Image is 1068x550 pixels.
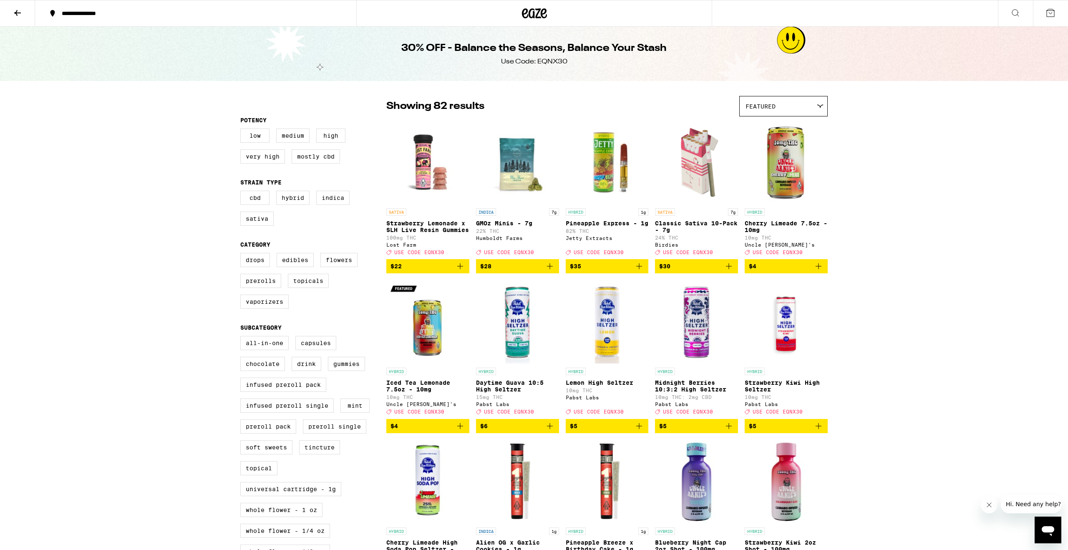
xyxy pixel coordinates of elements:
img: Lost Farm - Strawberry Lemonade x SLH Live Resin Gummies [386,121,469,204]
p: INDICA [476,527,496,535]
span: $35 [570,263,581,270]
div: Birdies [655,242,738,247]
p: 7g [549,208,559,216]
label: Mint [340,399,370,413]
label: Indica [316,191,350,205]
p: HYBRID [476,368,496,375]
span: USE CODE EQNX30 [394,409,444,415]
a: Open page for Pineapple Express - 1g from Jetty Extracts [566,121,649,259]
p: SATIVA [386,208,406,216]
a: Open page for Cherry Limeade 7.5oz - 10mg from Uncle Arnie's [745,121,828,259]
p: HYBRID [566,208,586,216]
p: Lemon High Seltzer [566,379,649,386]
p: Iced Tea Lemonade 7.5oz - 10mg [386,379,469,393]
p: INDICA [476,208,496,216]
label: Topical [240,461,277,475]
p: 10mg THC [566,388,649,393]
img: Uncle Arnie's - Strawberry Kiwi 2oz Shot - 100mg [745,440,828,523]
p: Daytime Guava 10:5 High Seltzer [476,379,559,393]
iframe: Close message [981,497,997,513]
label: Chocolate [240,357,285,371]
p: 10mg THC: 2mg CBD [655,394,738,400]
p: HYBRID [386,368,406,375]
img: Uncle Arnie's - Cherry Limeade 7.5oz - 10mg [745,121,828,204]
span: $5 [659,423,667,429]
img: Pabst Labs - Midnight Berries 10:3:2 High Seltzer [655,280,738,363]
div: Lost Farm [386,242,469,247]
label: Capsules [295,336,336,350]
img: Uncle Arnie's - Blueberry Night Cap 2oz Shot - 100mg [655,440,738,523]
span: $5 [570,423,577,429]
span: USE CODE EQNX30 [753,409,803,415]
p: HYBRID [566,527,586,535]
iframe: Message from company [1001,495,1061,513]
img: Pabst Labs - Lemon High Seltzer [566,280,649,363]
label: High [316,129,345,143]
a: Open page for Midnight Berries 10:3:2 High Seltzer from Pabst Labs [655,280,738,419]
label: Topicals [288,274,329,288]
label: Hybrid [276,191,310,205]
p: HYBRID [745,368,765,375]
p: HYBRID [655,368,675,375]
label: Very High [240,149,285,164]
span: $4 [390,423,398,429]
span: USE CODE EQNX30 [484,409,534,415]
p: 1g [549,527,559,535]
label: Drops [240,253,270,267]
legend: Strain Type [240,179,282,186]
label: Tincture [299,440,340,454]
label: Flowers [320,253,358,267]
span: $28 [480,263,491,270]
div: Pabst Labs [476,401,559,407]
p: 22% THC [476,228,559,234]
button: Add to bag [386,259,469,273]
legend: Subcategory [240,324,282,331]
label: Soft Sweets [240,440,292,454]
span: USE CODE EQNX30 [574,250,624,255]
p: Cherry Limeade 7.5oz - 10mg [745,220,828,233]
div: Pabst Labs [655,401,738,407]
img: Pabst Labs - Cherry Limeade High Soda Pop Seltzer - 25mg [386,440,469,523]
span: USE CODE EQNX30 [484,250,534,255]
legend: Potency [240,117,267,124]
button: Add to bag [476,419,559,433]
label: Preroll Pack [240,419,296,434]
p: HYBRID [655,527,675,535]
div: Uncle [PERSON_NAME]'s [386,401,469,407]
p: 10mg THC [745,394,828,400]
span: Featured [746,103,776,110]
label: Sativa [240,212,274,226]
span: $30 [659,263,670,270]
div: Use Code: EQNX30 [501,57,567,66]
h1: 30% OFF - Balance the Seasons, Balance Your Stash [401,41,667,56]
span: USE CODE EQNX30 [663,409,713,415]
a: Open page for Strawberry Lemonade x SLH Live Resin Gummies from Lost Farm [386,121,469,259]
label: All-In-One [240,336,289,350]
a: Open page for Strawberry Kiwi High Seltzer from Pabst Labs [745,280,828,419]
img: Jetty Extracts - Pineapple Express - 1g [566,121,649,204]
button: Add to bag [566,259,649,273]
div: Humboldt Farms [476,235,559,241]
div: Pabst Labs [566,395,649,400]
label: Mostly CBD [292,149,340,164]
p: 82% THC [566,228,649,234]
div: Uncle [PERSON_NAME]'s [745,242,828,247]
img: Fleetwood - Alien OG x Garlic Cookies - 1g [476,440,559,523]
button: Add to bag [476,259,559,273]
p: Midnight Berries 10:3:2 High Seltzer [655,379,738,393]
a: Open page for GMOz Minis - 7g from Humboldt Farms [476,121,559,259]
p: HYBRID [566,368,586,375]
p: 100mg THC [386,235,469,240]
a: Open page for Lemon High Seltzer from Pabst Labs [566,280,649,419]
button: Add to bag [566,419,649,433]
p: 10mg THC [386,394,469,400]
button: Add to bag [745,419,828,433]
div: Jetty Extracts [566,235,649,241]
label: Infused Preroll Pack [240,378,326,392]
p: 1g [638,208,648,216]
span: $6 [480,423,488,429]
img: Uncle Arnie's - Iced Tea Lemonade 7.5oz - 10mg [386,280,469,363]
label: Universal Cartridge - 1g [240,482,341,496]
label: Edibles [277,253,314,267]
label: Whole Flower - 1 oz [240,503,322,517]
